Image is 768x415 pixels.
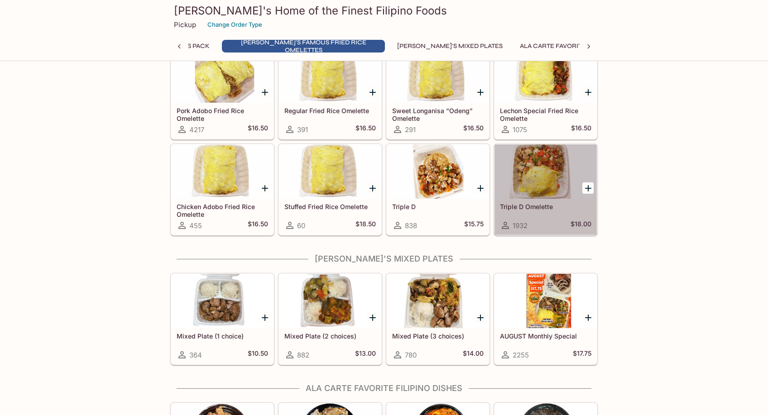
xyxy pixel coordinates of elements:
[248,124,268,135] h5: $16.50
[386,144,490,235] a: Triple D838$15.75
[392,203,484,210] h5: Triple D
[513,351,529,359] span: 2255
[279,144,381,199] div: Stuffed Fried Rice Omelette
[297,221,305,230] span: 60
[494,144,597,235] a: Triple D Omelette1932$18.00
[494,274,597,328] div: AUGUST Monthly Special
[367,86,378,98] button: Add Regular Fried Rice Omelette
[500,203,591,210] h5: Triple D Omelette
[405,351,417,359] span: 780
[259,182,270,194] button: Add Chicken Adobo Fried Rice Omelette
[284,332,376,340] h5: Mixed Plate (2 choices)
[464,220,484,231] h5: $15.75
[494,48,597,139] a: Lechon Special Fried Rice Omelette1075$16.50
[387,274,489,328] div: Mixed Plate (3 choices)
[189,125,204,134] span: 4217
[355,349,376,360] h5: $13.00
[367,312,378,323] button: Add Mixed Plate (2 choices)
[171,273,274,365] a: Mixed Plate (1 choice)364$10.50
[171,48,274,103] div: Pork Adobo Fried Rice Omelette
[392,107,484,122] h5: Sweet Longanisa “Odeng” Omelette
[475,182,486,194] button: Add Triple D
[278,48,382,139] a: Regular Fried Rice Omelette391$16.50
[174,4,594,18] h3: [PERSON_NAME]'s Home of the Finest Filipino Foods
[171,144,274,199] div: Chicken Adobo Fried Rice Omelette
[170,383,598,393] h4: Ala Carte Favorite Filipino Dishes
[386,273,490,365] a: Mixed Plate (3 choices)780$14.00
[571,220,591,231] h5: $18.00
[386,48,490,139] a: Sweet Longanisa “Odeng” Omelette291$16.50
[513,125,527,134] span: 1075
[513,221,528,230] span: 1932
[171,48,274,139] a: Pork Adobo Fried Rice Omelette4217$16.50
[494,273,597,365] a: AUGUST Monthly Special2255$17.75
[297,125,308,134] span: 391
[463,124,484,135] h5: $16.50
[387,48,489,103] div: Sweet Longanisa “Odeng” Omelette
[279,274,381,328] div: Mixed Plate (2 choices)
[177,332,268,340] h5: Mixed Plate (1 choice)
[515,40,643,52] button: Ala Carte Favorite Filipino Dishes
[278,144,382,235] a: Stuffed Fried Rice Omelette60$18.50
[284,107,376,114] h5: Regular Fried Rice Omelette
[284,203,376,210] h5: Stuffed Fried Rice Omelette
[279,48,381,103] div: Regular Fried Rice Omelette
[582,86,594,98] button: Add Lechon Special Fried Rice Omelette
[405,221,417,230] span: 838
[571,124,591,135] h5: $16.50
[203,18,266,32] button: Change Order Type
[171,274,274,328] div: Mixed Plate (1 choice)
[189,221,202,230] span: 455
[463,349,484,360] h5: $14.00
[259,86,270,98] button: Add Pork Adobo Fried Rice Omelette
[248,220,268,231] h5: $16.50
[189,351,202,359] span: 364
[405,125,416,134] span: 291
[475,86,486,98] button: Add Sweet Longanisa “Odeng” Omelette
[170,254,598,264] h4: [PERSON_NAME]'s Mixed Plates
[222,40,385,52] button: [PERSON_NAME]'s Famous Fried Rice Omelettes
[392,40,508,52] button: [PERSON_NAME]'s Mixed Plates
[297,351,309,359] span: 882
[387,144,489,199] div: Triple D
[573,349,591,360] h5: $17.75
[174,20,196,29] p: Pickup
[500,332,591,340] h5: AUGUST Monthly Special
[494,144,597,199] div: Triple D Omelette
[248,349,268,360] h5: $10.50
[171,144,274,235] a: Chicken Adobo Fried Rice Omelette455$16.50
[494,48,597,103] div: Lechon Special Fried Rice Omelette
[582,312,594,323] button: Add AUGUST Monthly Special
[367,182,378,194] button: Add Stuffed Fried Rice Omelette
[177,203,268,218] h5: Chicken Adobo Fried Rice Omelette
[582,182,594,194] button: Add Triple D Omelette
[475,312,486,323] button: Add Mixed Plate (3 choices)
[355,124,376,135] h5: $16.50
[278,273,382,365] a: Mixed Plate (2 choices)882$13.00
[500,107,591,122] h5: Lechon Special Fried Rice Omelette
[177,107,268,122] h5: Pork Adobo Fried Rice Omelette
[259,312,270,323] button: Add Mixed Plate (1 choice)
[392,332,484,340] h5: Mixed Plate (3 choices)
[355,220,376,231] h5: $18.50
